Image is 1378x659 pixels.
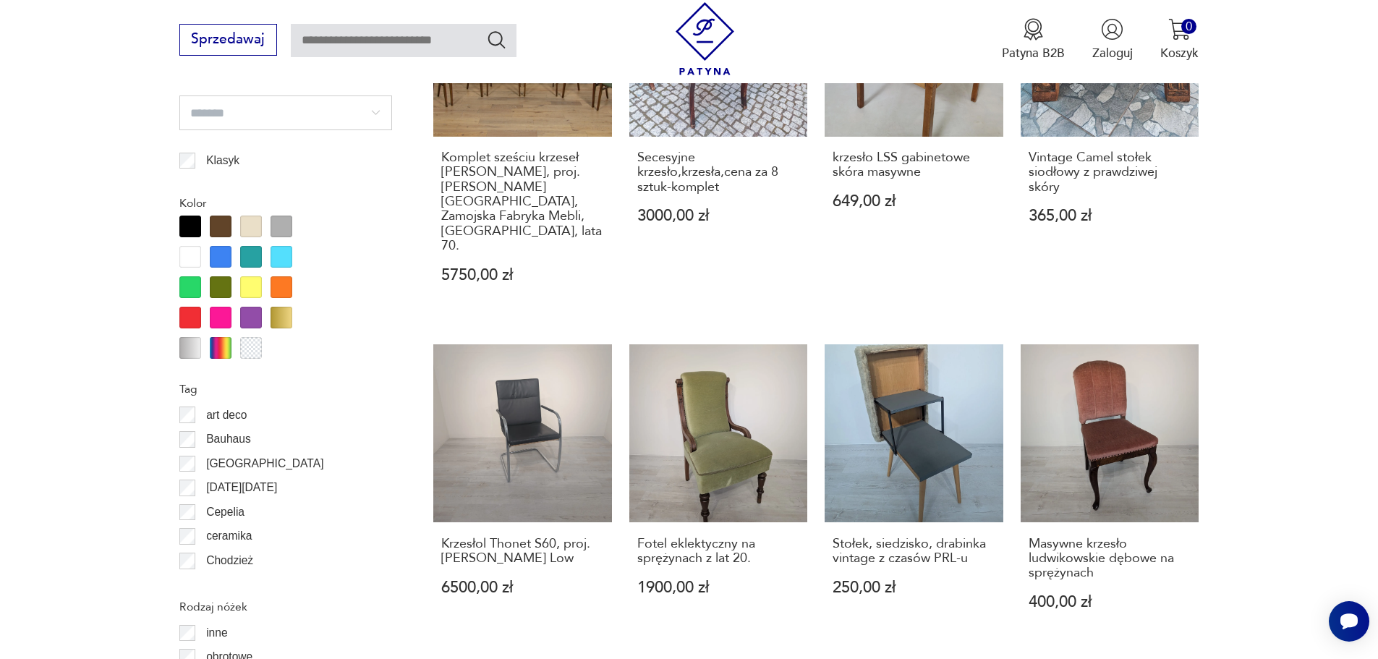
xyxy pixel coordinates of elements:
img: Patyna - sklep z meblami i dekoracjami vintage [668,2,741,75]
h3: Stołek, siedzisko, drabinka vintage z czasów PRL-u [833,537,995,566]
img: Ikonka użytkownika [1101,18,1123,41]
p: [DATE][DATE] [206,478,277,497]
p: inne [206,624,227,642]
img: Ikona medalu [1022,18,1045,41]
p: 1900,00 zł [637,580,800,595]
p: Zaloguj [1092,45,1133,61]
button: Szukaj [486,29,507,50]
p: 365,00 zł [1029,208,1191,224]
a: Ikona medaluPatyna B2B [1002,18,1065,61]
a: Krzesłol Thonet S60, proj. Glen Olivier LowKrzesłol Thonet S60, proj. [PERSON_NAME] Low6500,00 zł [433,344,612,644]
img: Ikona koszyka [1168,18,1191,41]
p: Bauhaus [206,430,251,448]
p: 5750,00 zł [441,268,604,283]
p: 6500,00 zł [441,580,604,595]
a: Sprzedawaj [179,35,277,46]
h3: Komplet sześciu krzeseł [PERSON_NAME], proj. [PERSON_NAME][GEOGRAPHIC_DATA], Zamojska Fabryka Meb... [441,150,604,254]
iframe: Smartsupp widget button [1329,601,1369,642]
h3: Fotel eklektyczny na sprężynach z lat 20. [637,537,800,566]
button: 0Koszyk [1160,18,1199,61]
h3: Vintage Camel stołek siodłowy z prawdziwej skóry [1029,150,1191,195]
p: Koszyk [1160,45,1199,61]
p: art deco [206,406,247,425]
p: Tag [179,380,392,399]
p: Ćmielów [206,576,250,595]
a: Stołek, siedzisko, drabinka vintage z czasów PRL-uStołek, siedzisko, drabinka vintage z czasów PR... [825,344,1003,644]
p: Chodzież [206,551,253,570]
p: Klasyk [206,151,239,170]
h3: krzesło LSS gabinetowe skóra masywne [833,150,995,180]
button: Patyna B2B [1002,18,1065,61]
p: 250,00 zł [833,580,995,595]
p: 649,00 zł [833,194,995,209]
p: [GEOGRAPHIC_DATA] [206,454,323,473]
h3: Krzesłol Thonet S60, proj. [PERSON_NAME] Low [441,537,604,566]
button: Sprzedawaj [179,24,277,56]
p: Rodzaj nóżek [179,598,392,616]
p: 3000,00 zł [637,208,800,224]
p: Cepelia [206,503,244,522]
p: Kolor [179,194,392,213]
p: 400,00 zł [1029,595,1191,610]
h3: Masywne krzesło ludwikowskie dębowe na sprężynach [1029,537,1191,581]
a: Fotel eklektyczny na sprężynach z lat 20.Fotel eklektyczny na sprężynach z lat 20.1900,00 zł [629,344,808,644]
p: ceramika [206,527,252,545]
div: 0 [1181,19,1196,34]
h3: Secesyjne krzesło,krzesła,cena za 8 sztuk-komplet [637,150,800,195]
a: Masywne krzesło ludwikowskie dębowe na sprężynachMasywne krzesło ludwikowskie dębowe na sprężynac... [1021,344,1199,644]
p: Patyna B2B [1002,45,1065,61]
button: Zaloguj [1092,18,1133,61]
